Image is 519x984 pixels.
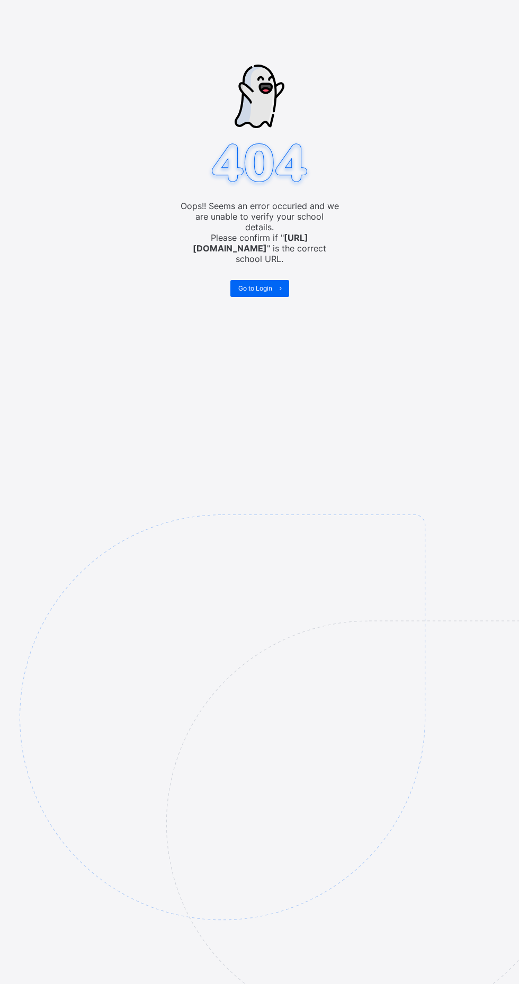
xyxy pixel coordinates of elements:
img: ghost-strokes.05e252ede52c2f8dbc99f45d5e1f5e9f.svg [235,65,284,128]
span: Oops!! Seems an error occuried and we are unable to verify your school details. [180,201,339,232]
b: [URL][DOMAIN_NAME] [193,232,308,254]
img: 404.8bbb34c871c4712298a25e20c4dc75c7.svg [207,140,312,188]
span: Please confirm if " " is the correct school URL. [180,232,339,264]
span: Go to Login [238,284,272,292]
